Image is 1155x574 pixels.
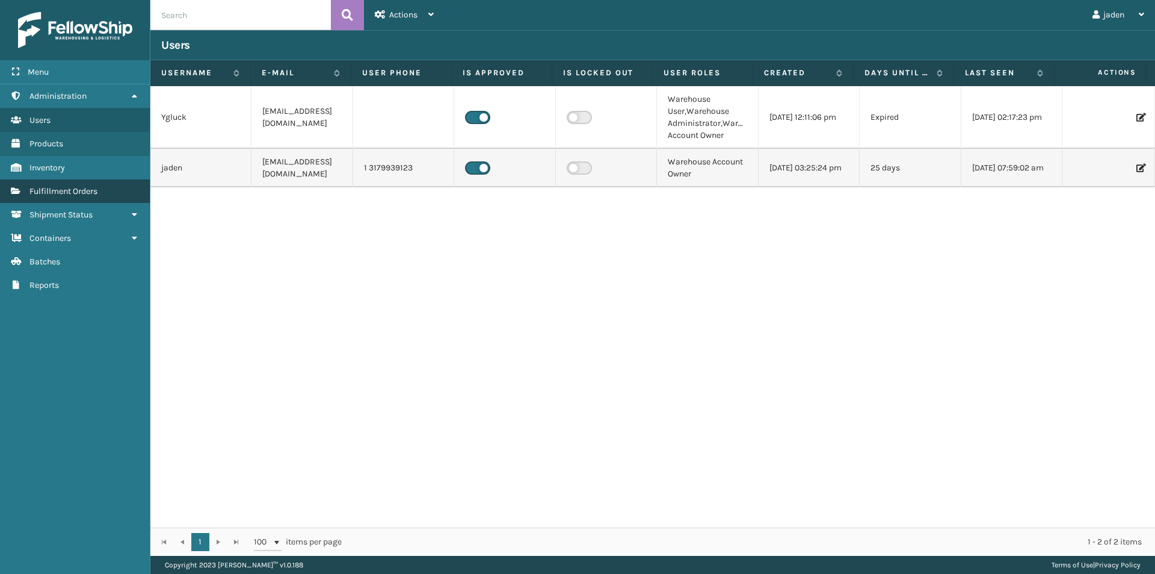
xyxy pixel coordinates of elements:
td: 1 3179939123 [353,149,454,187]
span: items per page [254,533,342,551]
img: logo [18,12,132,48]
span: Shipment Status [29,210,93,220]
td: [DATE] 07:59:02 am [961,149,1062,187]
span: Inventory [29,163,65,173]
td: Expired [860,86,961,149]
span: Administration [29,91,87,101]
span: Actions [1058,63,1144,83]
td: Warehouse User,Warehouse Administrator,Warehouse Account Owner [657,86,758,149]
span: Batches [29,257,60,267]
label: E-mail [262,67,328,78]
td: jaden [150,149,251,187]
span: 100 [254,536,272,548]
label: Username [161,67,227,78]
span: Fulfillment Orders [29,186,97,196]
label: Last Seen [965,67,1031,78]
span: Products [29,139,63,149]
h3: Users [161,38,190,52]
div: | [1052,556,1141,574]
label: Days until password expires [864,67,931,78]
span: Menu [28,67,49,77]
a: Terms of Use [1052,561,1093,569]
label: User phone [362,67,440,78]
label: Created [764,67,830,78]
td: [EMAIL_ADDRESS][DOMAIN_NAME] [251,86,353,149]
div: 1 - 2 of 2 items [359,536,1142,548]
span: Users [29,115,51,125]
td: [DATE] 03:25:24 pm [759,149,860,187]
label: Is Locked Out [563,67,641,78]
i: Edit [1136,113,1144,122]
td: 25 days [860,149,961,187]
a: 1 [191,533,209,551]
td: Warehouse Account Owner [657,149,758,187]
span: Actions [389,10,417,20]
td: Ygluck [150,86,251,149]
label: User Roles [664,67,742,78]
span: Reports [29,280,59,290]
td: [DATE] 12:11:06 pm [759,86,860,149]
td: [DATE] 02:17:23 pm [961,86,1062,149]
span: Containers [29,233,71,243]
i: Edit [1136,164,1144,172]
a: Privacy Policy [1095,561,1141,569]
label: Is Approved [463,67,541,78]
p: Copyright 2023 [PERSON_NAME]™ v 1.0.188 [165,556,303,574]
td: [EMAIL_ADDRESS][DOMAIN_NAME] [251,149,353,187]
